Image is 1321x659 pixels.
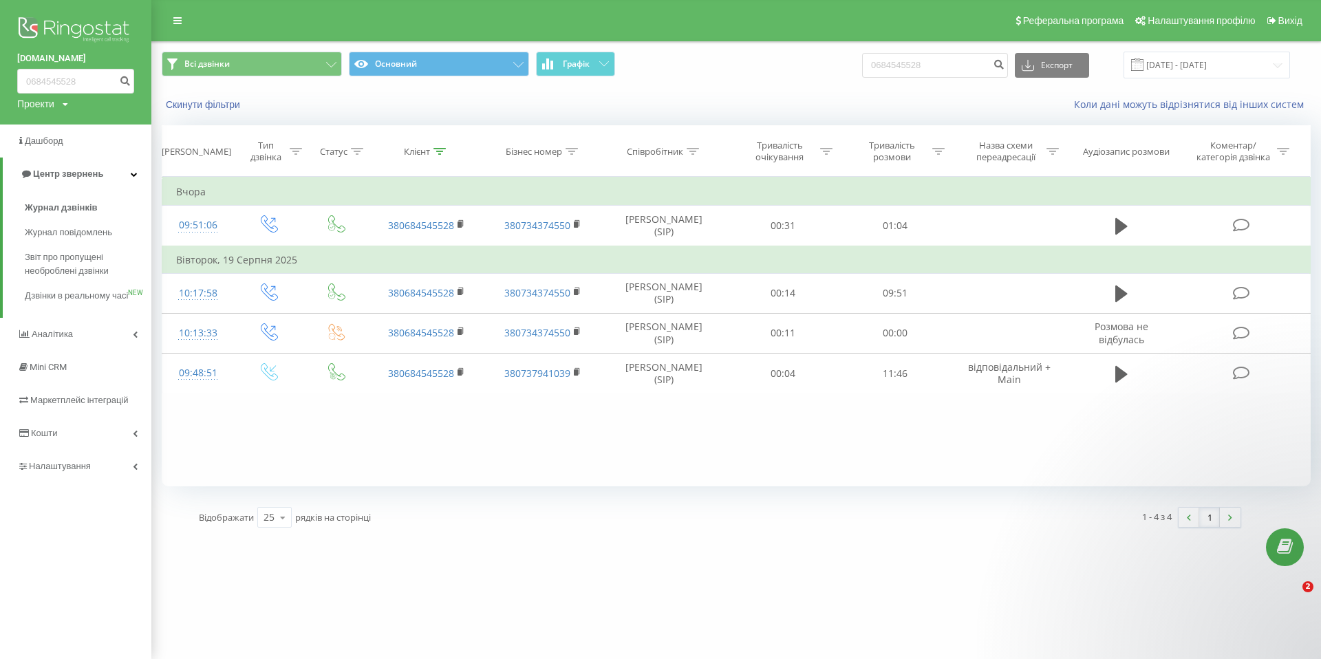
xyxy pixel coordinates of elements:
[727,273,839,313] td: 00:14
[25,220,151,245] a: Журнал повідомлень
[246,140,286,163] div: Тип дзвінка
[388,219,454,232] a: 380684545528
[1278,15,1302,26] span: Вихід
[25,195,151,220] a: Журнал дзвінків
[504,326,570,339] a: 380734374550
[162,98,247,111] button: Скинути фільтри
[1193,140,1274,163] div: Коментар/категорія дзвінка
[176,280,220,307] div: 10:17:58
[601,313,727,353] td: [PERSON_NAME] (SIP)
[1083,146,1170,158] div: Аудіозапис розмови
[25,289,128,303] span: Дзвінки в реальному часі
[199,511,254,523] span: Відображати
[184,58,230,69] span: Всі дзвінки
[601,273,727,313] td: [PERSON_NAME] (SIP)
[855,140,929,163] div: Тривалість розмови
[25,245,151,283] a: Звіт про пропущені необроблені дзвінки
[162,178,1311,206] td: Вчора
[404,146,430,158] div: Клієнт
[25,226,112,239] span: Журнал повідомлень
[162,52,342,76] button: Всі дзвінки
[506,146,562,158] div: Бізнес номер
[162,146,231,158] div: [PERSON_NAME]
[17,97,54,111] div: Проекти
[727,206,839,246] td: 00:31
[349,52,529,76] button: Основний
[30,395,129,405] span: Маркетплейс інтеграцій
[32,329,73,339] span: Аналiтика
[1302,581,1313,592] span: 2
[388,286,454,299] a: 380684545528
[3,158,151,191] a: Центр звернень
[1274,581,1307,614] iframe: Intercom live chat
[627,146,683,158] div: Співробітник
[601,206,727,246] td: [PERSON_NAME] (SIP)
[839,354,952,393] td: 11:46
[320,146,347,158] div: Статус
[30,362,67,372] span: Mini CRM
[504,286,570,299] a: 380734374550
[1074,98,1311,111] a: Коли дані можуть відрізнятися вiд інших систем
[601,354,727,393] td: [PERSON_NAME] (SIP)
[1095,320,1148,345] span: Розмова не відбулась
[17,69,134,94] input: Пошук за номером
[839,273,952,313] td: 09:51
[388,326,454,339] a: 380684545528
[862,53,1008,78] input: Пошук за номером
[176,212,220,239] div: 09:51:06
[17,52,134,65] a: [DOMAIN_NAME]
[33,169,103,179] span: Центр звернень
[727,354,839,393] td: 00:04
[969,140,1043,163] div: Назва схеми переадресації
[727,313,839,353] td: 00:11
[536,52,615,76] button: Графік
[25,283,151,308] a: Дзвінки в реальному часіNEW
[504,219,570,232] a: 380734374550
[17,14,134,48] img: Ringostat logo
[563,59,590,69] span: Графік
[1015,53,1089,78] button: Експорт
[25,250,144,278] span: Звіт про пропущені необроблені дзвінки
[176,360,220,387] div: 09:48:51
[29,461,91,471] span: Налаштування
[504,367,570,380] a: 380737941039
[25,136,63,146] span: Дашборд
[25,201,98,215] span: Журнал дзвінків
[31,428,57,438] span: Кошти
[743,140,817,163] div: Тривалість очікування
[162,246,1311,274] td: Вівторок, 19 Серпня 2025
[839,313,952,353] td: 00:00
[264,510,275,524] div: 25
[839,206,952,246] td: 01:04
[1023,15,1124,26] span: Реферальна програма
[295,511,371,523] span: рядків на сторінці
[388,367,454,380] a: 380684545528
[1148,15,1255,26] span: Налаштування профілю
[952,354,1068,393] td: відповідальний + Main
[176,320,220,347] div: 10:13:33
